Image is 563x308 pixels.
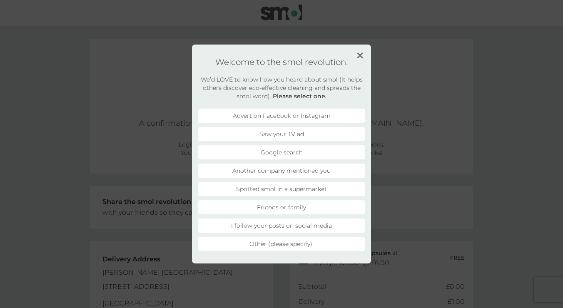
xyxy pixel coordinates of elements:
li: Saw your TV ad [198,127,365,141]
li: Advert on Facebook or Instagram [198,109,365,123]
li: I follow your posts on social media [198,219,365,233]
li: Other (please specify). [198,237,365,251]
strong: Please select one. [273,92,326,100]
li: Friends or family [198,200,365,214]
img: close [357,52,363,59]
li: Another company mentioned you [198,164,365,178]
li: Google search [198,145,365,159]
h2: We’d LOVE to know how you heard about smol (it helps others discover eco-effective cleaning and s... [198,75,365,100]
h1: Welcome to the smol revolution! [198,57,365,67]
li: Spotted smol in a supermarket [198,182,365,196]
